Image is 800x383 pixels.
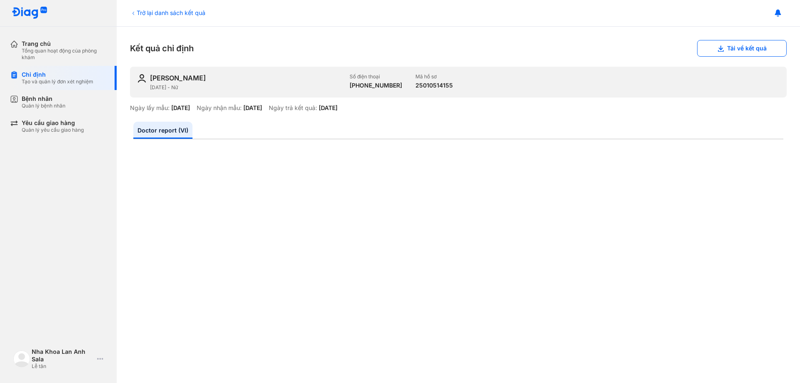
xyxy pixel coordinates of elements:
div: Trang chủ [22,40,107,48]
div: Ngày trả kết quả: [269,104,317,112]
img: user-icon [137,73,147,83]
div: Trở lại danh sách kết quả [130,8,205,17]
div: Lễ tân [32,363,94,370]
button: Tải về kết quả [697,40,787,57]
div: Tạo và quản lý đơn xét nghiệm [22,78,93,85]
div: Tổng quan hoạt động của phòng khám [22,48,107,61]
img: logo [12,7,47,20]
div: [DATE] - Nữ [150,84,343,91]
div: Số điện thoại [350,73,402,80]
div: Ngày lấy mẫu: [130,104,170,112]
a: Doctor report (VI) [133,122,192,139]
div: 25010514155 [415,82,453,89]
div: Chỉ định [22,71,93,78]
div: Nha Khoa Lan Anh Sala [32,348,94,363]
div: Ngày nhận mẫu: [197,104,242,112]
div: [DATE] [243,104,262,112]
div: Bệnh nhân [22,95,65,103]
div: Yêu cầu giao hàng [22,119,84,127]
div: Mã hồ sơ [415,73,453,80]
div: Kết quả chỉ định [130,40,787,57]
div: [DATE] [171,104,190,112]
img: logo [13,350,30,367]
div: [PHONE_NUMBER] [350,82,402,89]
div: Quản lý bệnh nhân [22,103,65,109]
div: Quản lý yêu cầu giao hàng [22,127,84,133]
div: [PERSON_NAME] [150,73,206,83]
div: [DATE] [319,104,337,112]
